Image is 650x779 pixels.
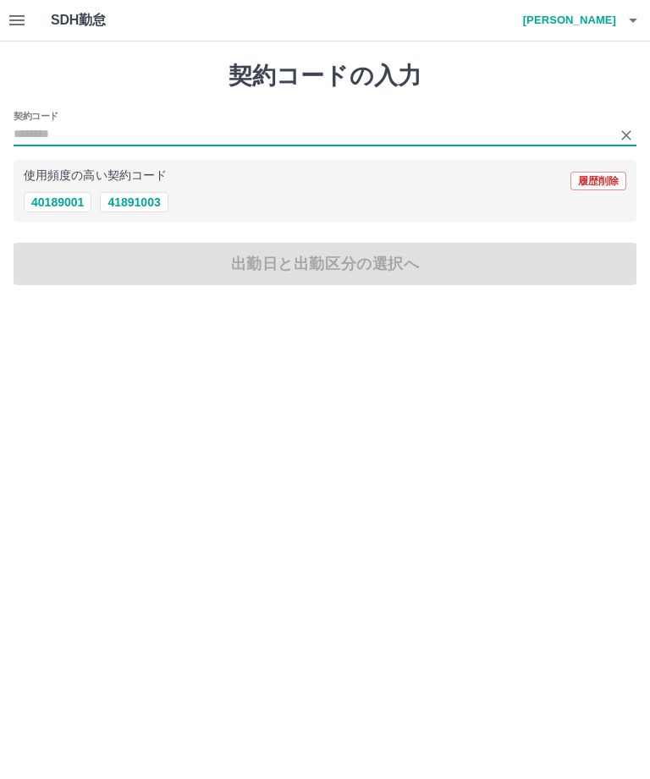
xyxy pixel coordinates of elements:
[24,192,91,212] button: 40189001
[14,62,636,91] h1: 契約コードの入力
[614,123,638,147] button: Clear
[100,192,168,212] button: 41891003
[14,109,58,123] h2: 契約コード
[24,170,167,182] p: 使用頻度の高い契約コード
[570,172,626,190] button: 履歴削除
